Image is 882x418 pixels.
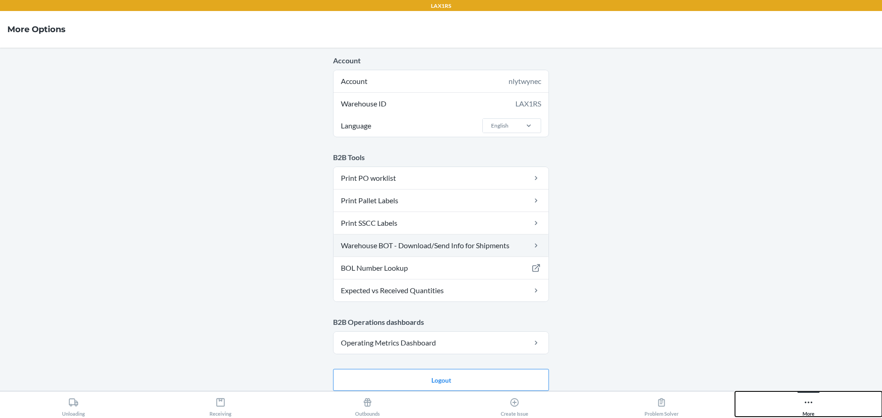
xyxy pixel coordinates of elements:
div: Account [334,70,548,92]
a: BOL Number Lookup [334,257,548,279]
button: Create Issue [441,391,588,417]
a: Print PO worklist [334,167,548,189]
a: Expected vs Received Quantities [334,279,548,301]
a: Operating Metrics Dashboard [334,332,548,354]
p: B2B Operations dashboards [333,317,549,328]
span: Language [339,115,373,137]
a: Warehouse BOT - Download/Send Info for Shipments [334,234,548,256]
div: Create Issue [501,394,528,417]
a: Print SSCC Labels [334,212,548,234]
div: English [491,122,509,130]
button: Receiving [147,391,294,417]
div: Receiving [209,394,232,417]
div: nlytwynec [509,76,541,87]
h4: More Options [7,23,66,35]
p: Account [333,55,549,66]
button: Logout [333,369,549,391]
div: Unloading [62,394,85,417]
button: More [735,391,882,417]
input: LanguageEnglish [490,122,491,130]
div: Outbounds [355,394,380,417]
button: Problem Solver [588,391,735,417]
div: More [803,394,814,417]
p: LAX1RS [431,2,451,10]
a: Print Pallet Labels [334,189,548,212]
button: Outbounds [294,391,441,417]
div: Problem Solver [645,394,678,417]
div: Warehouse ID [334,93,548,115]
div: LAX1RS [515,98,541,109]
p: B2B Tools [333,152,549,163]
